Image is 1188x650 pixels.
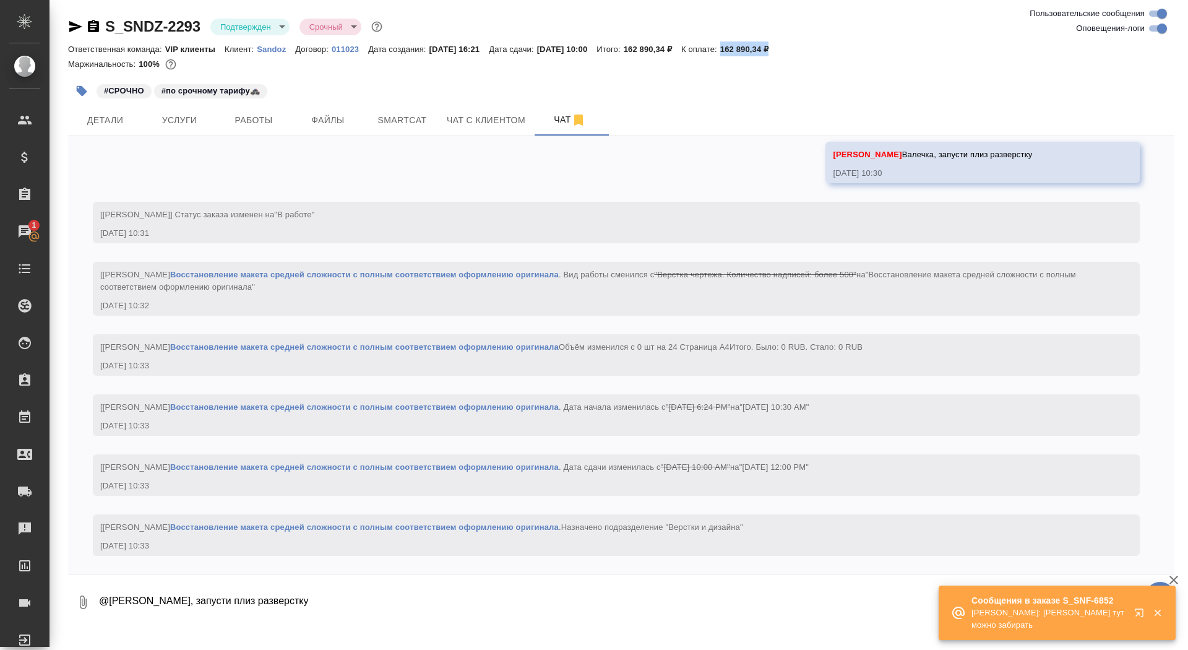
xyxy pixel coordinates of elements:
span: "Верстка чертежа. Количество надписей: более 500" [654,270,856,279]
p: 162 890,34 ₽ [720,45,778,54]
p: 011023 [332,45,368,54]
p: Дата сдачи: [489,45,536,54]
p: Дата создания: [368,45,429,54]
a: Восстановление макета средней сложности с полным соответствием оформлению оригинала [170,270,559,279]
button: Открыть в новой вкладке [1127,600,1156,630]
span: Валечка, запусти плиз разверстку [833,150,1032,159]
p: Итого: [596,45,623,54]
a: Восстановление макета средней сложности с полным соответствием оформлению оригинала [170,402,559,412]
button: Скопировать ссылку для ЯМессенджера [68,19,83,34]
span: Оповещения-логи [1076,22,1145,35]
span: [[PERSON_NAME] . [100,522,743,532]
p: К оплате: [681,45,720,54]
svg: Отписаться [571,113,586,128]
p: Сообщения в заказе S_SNF-6852 [971,594,1126,607]
p: [PERSON_NAME]: [PERSON_NAME] тут можно забирать [971,607,1126,631]
div: Подтвержден [299,19,361,35]
p: Договор: [295,45,332,54]
span: [[PERSON_NAME] . Дата начала изменилась с на [100,402,809,412]
span: [[PERSON_NAME] Объём изменился с 0 шт на 24 Страница А4 [100,342,863,352]
p: 100% [139,59,163,69]
span: "[DATE] 10:00 AM" [661,462,730,472]
span: 1 [24,219,43,232]
div: [DATE] 10:33 [100,540,1096,552]
span: "[DATE] 6:24 PM" [666,402,731,412]
span: [[PERSON_NAME] . Вид работы сменился с на [100,270,1078,292]
p: #по срочному тарифу🚓 [161,85,260,97]
div: [DATE] 10:32 [100,300,1096,312]
span: СРОЧНО [95,85,153,95]
span: Назначено подразделение "Верстки и дизайна" [561,522,743,532]
span: Работы [224,113,283,128]
p: [DATE] 16:21 [429,45,489,54]
p: [DATE] 10:00 [537,45,597,54]
span: Итого. Было: 0 RUB. Стало: 0 RUB [730,342,863,352]
button: Добавить тэг [68,77,95,105]
button: Закрыть [1145,607,1170,618]
p: Sandoz [257,45,295,54]
button: Подтвержден [217,22,275,32]
span: Услуги [150,113,209,128]
a: Восстановление макета средней сложности с полным соответствием оформлению оригинала [170,462,559,472]
span: Чат [540,112,600,128]
span: "[DATE] 10:30 AM" [739,402,809,412]
span: "[DATE] 12:00 PM" [739,462,809,472]
span: Файлы [298,113,358,128]
span: Smartcat [372,113,432,128]
div: [DATE] 10:33 [100,480,1096,492]
span: Детали [75,113,135,128]
button: Скопировать ссылку [86,19,101,34]
div: [DATE] 10:30 [833,167,1096,180]
p: Клиент: [225,45,257,54]
span: [PERSON_NAME] [833,150,902,159]
a: Восстановление макета средней сложности с полным соответствием оформлению оригинала [170,522,559,532]
p: #СРОЧНО [104,85,144,97]
a: 011023 [332,43,368,54]
div: Подтвержден [210,19,290,35]
button: Доп статусы указывают на важность/срочность заказа [369,19,385,35]
button: Срочный [306,22,346,32]
div: [DATE] 10:31 [100,227,1096,240]
p: Маржинальность: [68,59,139,69]
div: [DATE] 10:33 [100,360,1096,372]
a: Sandoz [257,43,295,54]
span: по срочному тарифу🚓 [153,85,269,95]
span: "В работе" [274,210,314,219]
p: Ответственная команда: [68,45,165,54]
span: [[PERSON_NAME] . Дата сдачи изменилась с на [100,462,809,472]
span: Чат с клиентом [447,113,525,128]
a: Восстановление макета средней сложности с полным соответствием оформлению оригинала [170,342,559,352]
div: [DATE] 10:33 [100,420,1096,432]
button: 0.00 RUB; [163,56,179,72]
p: 162 890,34 ₽ [624,45,681,54]
button: 🙏 [1145,582,1176,613]
a: S_SNDZ-2293 [105,18,200,35]
p: VIP клиенты [165,45,225,54]
span: Пользовательские сообщения [1030,7,1145,20]
span: [[PERSON_NAME]] Статус заказа изменен на [100,210,314,219]
a: 1 [3,216,46,247]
